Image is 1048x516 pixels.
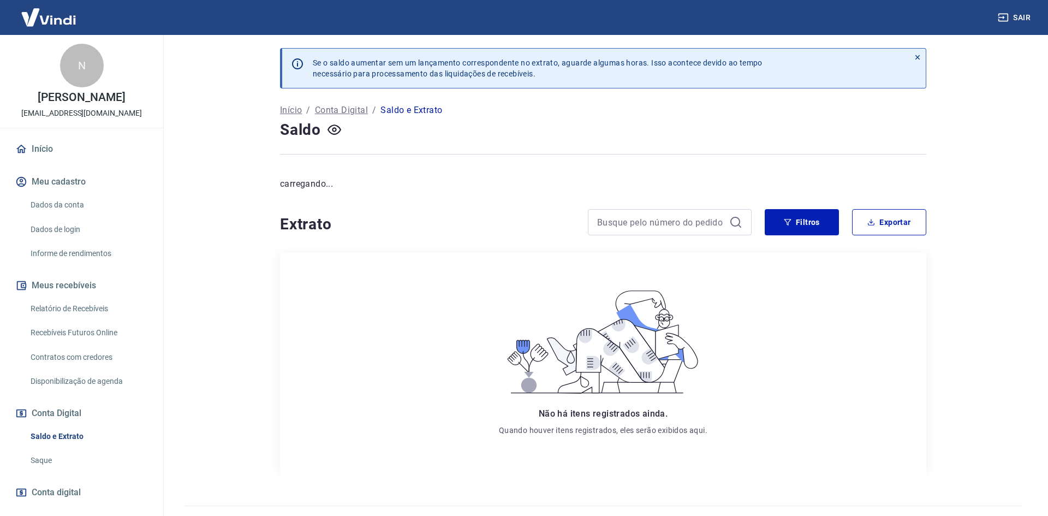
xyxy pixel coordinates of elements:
p: / [306,104,310,117]
a: Dados da conta [26,194,150,216]
p: Saldo e Extrato [380,104,442,117]
h4: Saldo [280,119,321,141]
button: Filtros [765,209,839,235]
a: Disponibilização de agenda [26,370,150,393]
a: Dados de login [26,218,150,241]
div: N [60,44,104,87]
a: Informe de rendimentos [26,242,150,265]
span: Não há itens registrados ainda. [539,408,668,419]
a: Contratos com credores [26,346,150,369]
button: Exportar [852,209,926,235]
a: Recebíveis Futuros Online [26,322,150,344]
button: Conta Digital [13,401,150,425]
a: Relatório de Recebíveis [26,298,150,320]
button: Meus recebíveis [13,274,150,298]
h4: Extrato [280,213,575,235]
button: Sair [996,8,1035,28]
a: Saldo e Extrato [26,425,150,448]
a: Conta Digital [315,104,368,117]
a: Saque [26,449,150,472]
img: Vindi [13,1,84,34]
a: Conta digital [13,481,150,505]
p: / [372,104,376,117]
span: Conta digital [32,485,81,500]
p: Quando houver itens registrados, eles serão exibidos aqui. [499,425,707,436]
p: [EMAIL_ADDRESS][DOMAIN_NAME] [21,108,142,119]
input: Busque pelo número do pedido [597,214,725,230]
button: Meu cadastro [13,170,150,194]
p: Se o saldo aumentar sem um lançamento correspondente no extrato, aguarde algumas horas. Isso acon... [313,57,763,79]
a: Início [13,137,150,161]
a: Início [280,104,302,117]
p: [PERSON_NAME] [38,92,125,103]
p: carregando... [280,177,926,191]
